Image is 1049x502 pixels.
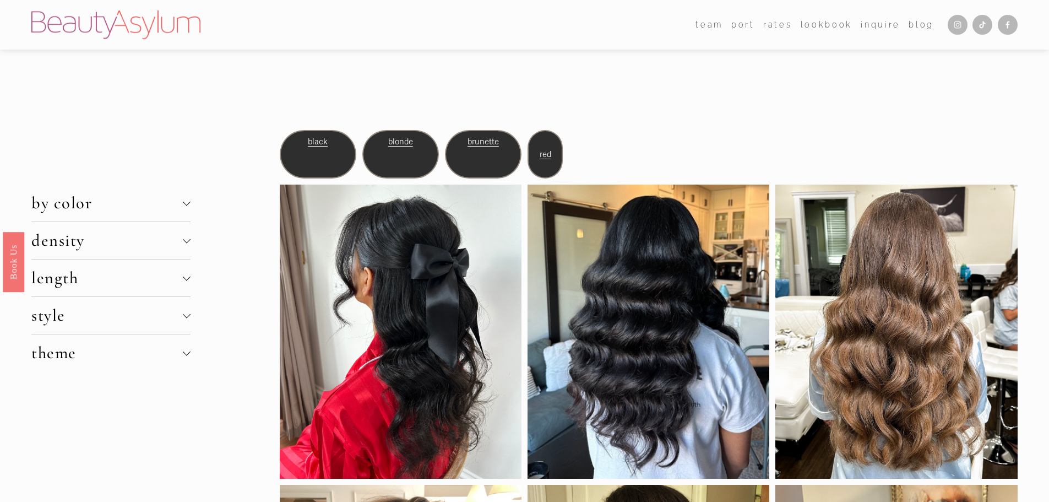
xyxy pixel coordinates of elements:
[540,149,551,159] a: red
[31,343,183,363] span: theme
[763,17,792,33] a: Rates
[31,222,191,259] button: density
[695,18,723,32] span: team
[972,15,992,35] a: TikTok
[31,10,200,39] img: Beauty Asylum | Bridal Hair &amp; Makeup Charlotte &amp; Atlanta
[468,137,499,147] a: brunette
[388,137,413,147] a: blonde
[948,15,968,35] a: Instagram
[861,17,900,33] a: Inquire
[801,17,852,33] a: Lookbook
[31,268,183,288] span: length
[31,334,191,371] button: theme
[31,305,183,326] span: style
[31,297,191,334] button: style
[31,185,191,222] button: by color
[998,15,1018,35] a: Facebook
[909,17,934,33] a: Blog
[308,137,328,147] a: black
[31,260,191,296] button: length
[3,231,24,292] a: Book Us
[31,193,183,213] span: by color
[31,230,183,251] span: density
[731,17,755,33] a: port
[695,17,723,33] a: folder dropdown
